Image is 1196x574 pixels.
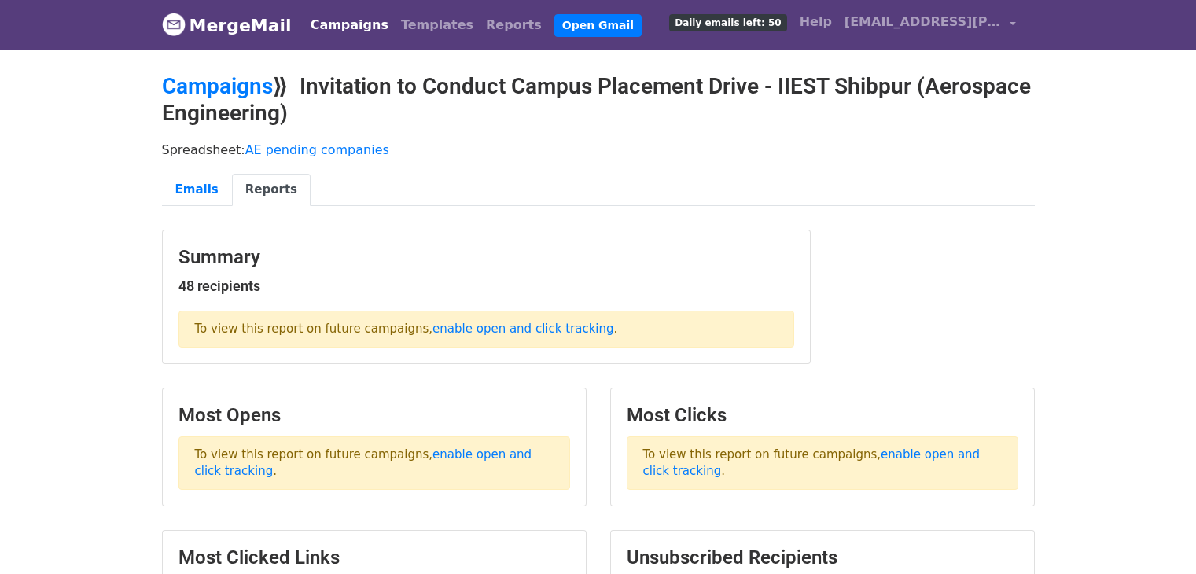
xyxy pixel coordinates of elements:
[178,311,794,348] p: To view this report on future campaigns, .
[162,9,292,42] a: MergeMail
[162,174,232,206] a: Emails
[232,174,311,206] a: Reports
[178,546,570,569] h3: Most Clicked Links
[663,6,793,38] a: Daily emails left: 50
[178,404,570,427] h3: Most Opens
[669,14,786,31] span: Daily emails left: 50
[395,9,480,41] a: Templates
[554,14,642,37] a: Open Gmail
[480,9,548,41] a: Reports
[162,73,273,99] a: Campaigns
[627,546,1018,569] h3: Unsubscribed Recipients
[195,447,532,478] a: enable open and click tracking
[838,6,1022,43] a: [EMAIL_ADDRESS][PERSON_NAME][DOMAIN_NAME]
[627,404,1018,427] h3: Most Clicks
[178,246,794,269] h3: Summary
[627,436,1018,490] p: To view this report on future campaigns, .
[162,13,186,36] img: MergeMail logo
[304,9,395,41] a: Campaigns
[845,13,1002,31] span: [EMAIL_ADDRESS][PERSON_NAME][DOMAIN_NAME]
[178,278,794,295] h5: 48 recipients
[245,142,389,157] a: AE pending companies
[178,436,570,490] p: To view this report on future campaigns, .
[432,322,613,336] a: enable open and click tracking
[793,6,838,38] a: Help
[643,447,981,478] a: enable open and click tracking
[162,142,1035,158] p: Spreadsheet:
[162,73,1035,126] h2: ⟫ Invitation to Conduct Campus Placement Drive - IIEST Shibpur (Aerospace Engineering)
